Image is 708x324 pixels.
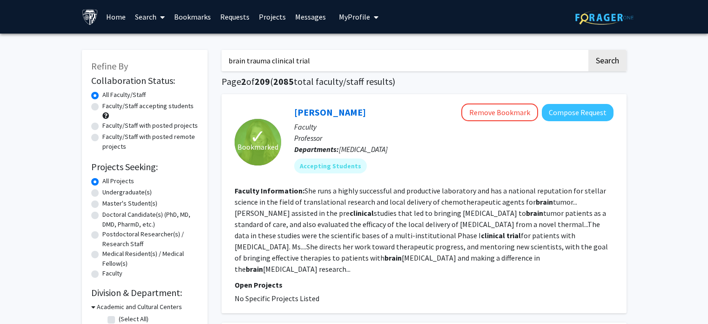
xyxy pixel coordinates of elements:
label: Faculty/Staff with posted remote projects [102,132,198,152]
p: Professor [294,132,614,144]
input: Search Keywords [222,50,587,71]
h2: Division & Department: [91,287,198,298]
h2: Projects Seeking: [91,161,198,172]
label: Doctoral Candidate(s) (PhD, MD, DMD, PharmD, etc.) [102,210,198,229]
b: brain [384,253,402,262]
b: brain [246,264,263,274]
p: Faculty [294,121,614,132]
a: Projects [254,0,290,33]
b: brain [526,208,543,218]
fg-read-more: She runs a highly successful and productive laboratory and has a national reputation for stellar ... [235,186,608,274]
a: Home [101,0,130,33]
label: All Projects [102,176,134,186]
b: trial [506,231,521,240]
label: Postdoctoral Researcher(s) / Research Staff [102,229,198,249]
label: Undergraduate(s) [102,187,152,197]
label: Medical Resident(s) / Medical Fellow(s) [102,249,198,269]
mat-chip: Accepting Students [294,159,367,173]
span: 2085 [273,76,294,87]
label: (Select All) [119,314,148,324]
span: No Specific Projects Listed [235,294,319,303]
b: Departments: [294,145,339,154]
span: 2 [241,76,246,87]
span: [MEDICAL_DATA] [339,145,388,154]
b: clinical [350,208,374,218]
label: Master's Student(s) [102,199,157,208]
b: clinical [481,231,505,240]
img: ForagerOne Logo [575,10,634,25]
button: Search [588,50,627,71]
img: Johns Hopkins University Logo [82,9,98,25]
h3: Academic and Cultural Centers [97,302,182,312]
button: Remove Bookmark [461,103,538,121]
a: Search [130,0,169,33]
h2: Collaboration Status: [91,75,198,86]
a: Messages [290,0,330,33]
b: brain [536,197,553,207]
label: Faculty/Staff accepting students [102,101,194,111]
span: ✓ [250,132,266,141]
a: Bookmarks [169,0,216,33]
label: Faculty/Staff with posted projects [102,121,198,131]
p: Open Projects [235,279,614,290]
span: Bookmarked [237,141,278,152]
a: Requests [216,0,254,33]
span: My Profile [339,12,370,21]
span: 209 [255,76,270,87]
b: Faculty Information: [235,186,304,195]
label: All Faculty/Staff [102,90,146,100]
span: Refine By [91,60,128,72]
h1: Page of ( total faculty/staff results) [222,76,627,87]
button: Compose Request to Betty Tyler [542,104,614,121]
label: Faculty [102,269,122,278]
a: [PERSON_NAME] [294,106,366,118]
